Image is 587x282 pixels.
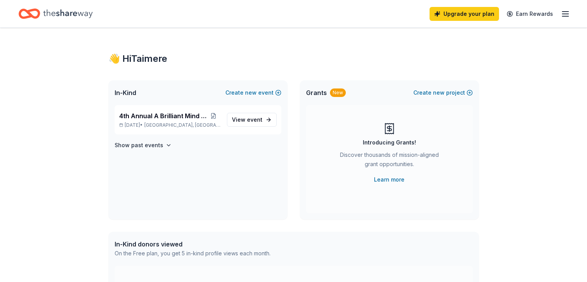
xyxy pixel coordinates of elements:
span: Grants [306,88,327,97]
a: Earn Rewards [502,7,558,21]
span: new [433,88,445,97]
span: [GEOGRAPHIC_DATA], [GEOGRAPHIC_DATA] [144,122,220,128]
div: 👋 Hi Taimere [108,53,479,65]
button: Createnewevent [225,88,281,97]
div: On the Free plan, you get 5 in-kind profile views each month. [115,249,271,258]
div: Discover thousands of mission-aligned grant opportunities. [337,150,442,172]
a: Upgrade your plan [430,7,499,21]
span: event [247,116,262,123]
span: View [232,115,262,124]
span: 4th Annual A Brilliant Mind Gala [119,111,206,121]
button: Createnewproject [413,88,473,97]
p: [DATE] • [119,122,221,128]
button: Show past events [115,141,172,150]
div: New [330,88,346,97]
a: Home [19,5,93,23]
a: View event [227,113,277,127]
a: Learn more [374,175,404,184]
span: In-Kind [115,88,136,97]
span: new [245,88,257,97]
div: In-Kind donors viewed [115,240,271,249]
h4: Show past events [115,141,163,150]
div: Introducing Grants! [363,138,416,147]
